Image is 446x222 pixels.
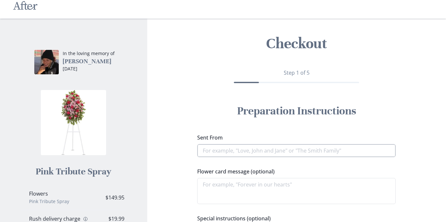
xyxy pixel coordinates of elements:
h2: Preparation Instructions [205,104,388,118]
button: Info [82,216,89,222]
h2: Pink Tribute Spray [36,166,111,177]
img: Photo of Javon [34,50,59,74]
p: In the loving memory of [63,50,115,57]
label: Sent From [197,134,392,141]
h2: Checkout [152,34,441,53]
p: Step 1 of 5 [197,69,396,77]
img: Photo of Pink Tribute Spray [41,90,106,155]
span: [DATE] [63,66,77,72]
input: For example, "Love, John and Jane" or "The Smith Family" [197,144,396,157]
p: Flowers [29,190,89,197]
label: Flower card message (optional) [197,168,392,175]
h3: [PERSON_NAME] [63,57,115,65]
p: Pink Tribute Spray [29,198,89,205]
td: $149.95 [97,185,132,210]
